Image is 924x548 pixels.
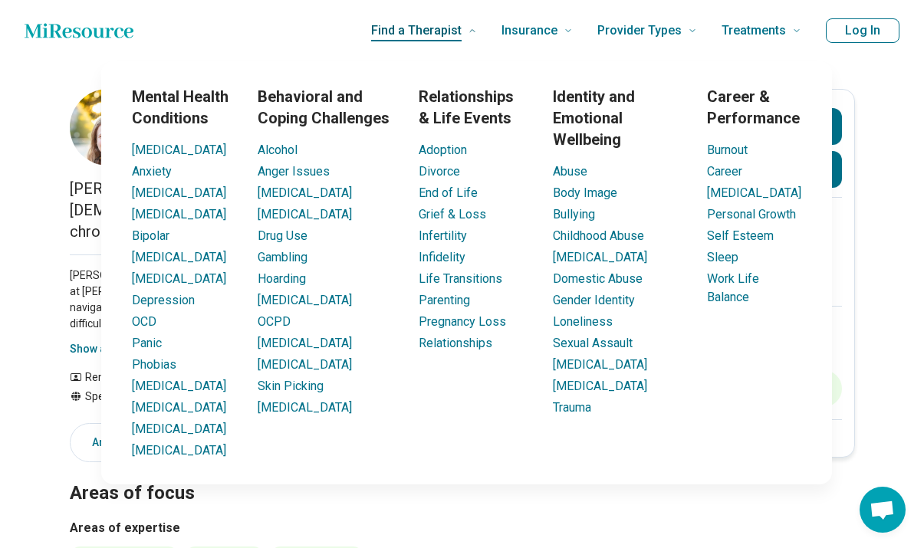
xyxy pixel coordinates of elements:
a: Childhood Abuse [553,228,644,243]
a: Burnout [707,143,748,157]
a: [MEDICAL_DATA] [132,400,226,415]
a: [MEDICAL_DATA] [132,379,226,393]
a: Relationships [419,336,492,350]
a: Home page [25,15,133,46]
a: [MEDICAL_DATA] [132,443,226,458]
a: [MEDICAL_DATA] [258,185,352,200]
a: [MEDICAL_DATA] [553,357,647,372]
a: Alcohol [258,143,298,157]
span: Find a Therapist [371,20,462,41]
div: Open chat [860,487,906,533]
a: Adoption [419,143,467,157]
a: Domestic Abuse [553,271,643,286]
a: [MEDICAL_DATA] [132,422,226,436]
a: Career [707,164,742,179]
a: [MEDICAL_DATA] [553,379,647,393]
a: OCPD [258,314,291,329]
a: [MEDICAL_DATA] [132,143,226,157]
h3: Areas of expertise [70,519,607,537]
a: Work Life Balance [707,271,759,304]
a: Hoarding [258,271,306,286]
a: Sexual Assault [553,336,633,350]
a: Sleep [707,250,738,264]
span: Treatments [722,20,786,41]
a: Abuse [553,164,587,179]
a: Skin Picking [258,379,324,393]
a: [MEDICAL_DATA] [258,400,352,415]
a: Life Transitions [419,271,502,286]
a: Parenting [419,293,470,307]
span: Insurance [501,20,557,41]
a: [MEDICAL_DATA] [258,336,352,350]
a: [MEDICAL_DATA] [132,250,226,264]
a: End of Life [419,185,478,200]
a: Divorce [419,164,460,179]
a: Bullying [553,207,595,221]
a: [MEDICAL_DATA] [132,185,226,200]
a: Bipolar [132,228,169,243]
a: [MEDICAL_DATA] [553,250,647,264]
a: Phobias [132,357,176,372]
span: Provider Types [597,20,682,41]
a: Anger Issues [258,164,330,179]
a: [MEDICAL_DATA] [258,357,352,372]
a: Loneliness [553,314,613,329]
a: Panic [132,336,162,350]
a: [MEDICAL_DATA] [132,271,226,286]
button: Log In [826,18,899,43]
a: [MEDICAL_DATA] [132,207,226,221]
a: Gender Identity [553,293,635,307]
h3: Mental Health Conditions [132,86,233,129]
h3: Behavioral and Coping Challenges [258,86,395,129]
a: [MEDICAL_DATA] [258,207,352,221]
a: Personal Growth [707,207,796,221]
a: Infidelity [419,250,465,264]
a: Pregnancy Loss [419,314,506,329]
a: Anxiety [132,164,172,179]
a: Drug Use [258,228,307,243]
h3: Career & Performance [707,86,801,129]
h3: Identity and Emotional Wellbeing [553,86,682,150]
a: Infertility [419,228,467,243]
h3: Relationships & Life Events [419,86,528,129]
a: [MEDICAL_DATA] [258,293,352,307]
a: Self Esteem [707,228,774,243]
a: Trauma [553,400,591,415]
a: Grief & Loss [419,207,486,221]
a: OCD [132,314,156,329]
a: Body Image [553,185,617,200]
a: Depression [132,293,195,307]
a: Gambling [258,250,307,264]
a: [MEDICAL_DATA] [707,185,801,200]
div: Find a Therapist [9,61,924,484]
